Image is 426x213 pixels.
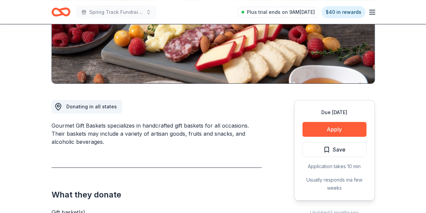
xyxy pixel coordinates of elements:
[52,4,70,20] a: Home
[333,145,346,154] span: Save
[66,104,117,109] span: Donating in all states
[237,7,319,18] a: Plus trial ends on 9AM[DATE]
[302,142,366,157] button: Save
[247,8,315,16] span: Plus trial ends on 9AM[DATE]
[89,8,143,16] span: Spring Track Fundraiser- Bowling Party
[76,5,157,19] button: Spring Track Fundraiser- Bowling Party
[302,162,366,170] div: Application takes 10 min
[302,176,366,192] div: Usually responds in a few weeks
[52,189,262,200] h2: What they donate
[302,122,366,137] button: Apply
[52,122,262,146] div: Gourmet Gift Baskets specializes in handcrafted gift baskets for all occasions. Their baskets may...
[322,6,365,18] a: $40 in rewards
[302,108,366,116] div: Due [DATE]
